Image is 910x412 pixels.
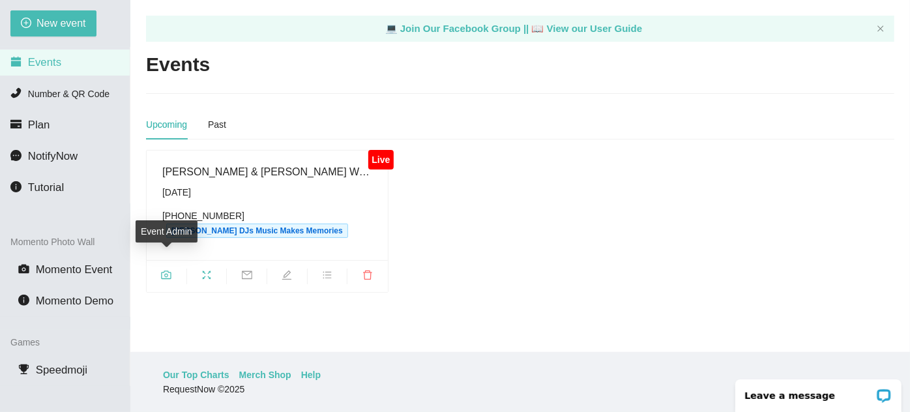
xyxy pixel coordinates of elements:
[36,295,113,307] span: Momento Demo
[532,23,643,34] a: laptop View our User Guide
[267,270,307,284] span: edit
[146,117,187,132] div: Upcoming
[166,224,348,238] span: [PERSON_NAME] DJs Music Makes Memories
[187,270,227,284] span: fullscreen
[162,209,372,238] div: [PHONE_NUMBER]
[147,270,186,284] span: camera
[727,371,910,412] iframe: LiveChat chat widget
[208,117,226,132] div: Past
[162,164,372,180] div: [PERSON_NAME] & [PERSON_NAME] Wedding
[532,23,544,34] span: laptop
[385,23,398,34] span: laptop
[162,185,372,199] div: [DATE]
[368,150,394,169] div: Live
[28,150,78,162] span: NotifyNow
[21,18,31,30] span: plus-circle
[239,368,291,382] a: Merch Shop
[18,295,29,306] span: info-circle
[18,263,29,274] span: camera
[301,368,321,382] a: Help
[28,119,50,131] span: Plan
[10,10,96,37] button: plus-circleNew event
[146,51,210,78] h2: Events
[10,87,22,98] span: phone
[163,382,874,396] div: RequestNow © 2025
[308,270,347,284] span: bars
[227,270,267,284] span: mail
[36,364,87,376] span: Speedmoji
[10,119,22,130] span: credit-card
[10,181,22,192] span: info-circle
[37,15,86,31] span: New event
[28,56,61,68] span: Events
[28,89,110,99] span: Number & QR Code
[136,220,198,243] div: Event Admin
[36,263,113,276] span: Momento Event
[10,150,22,161] span: message
[877,25,885,33] button: close
[10,56,22,67] span: calendar
[18,364,29,375] span: trophy
[347,270,388,284] span: delete
[28,181,64,194] span: Tutorial
[385,23,532,34] a: laptop Join Our Facebook Group ||
[163,368,229,382] a: Our Top Charts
